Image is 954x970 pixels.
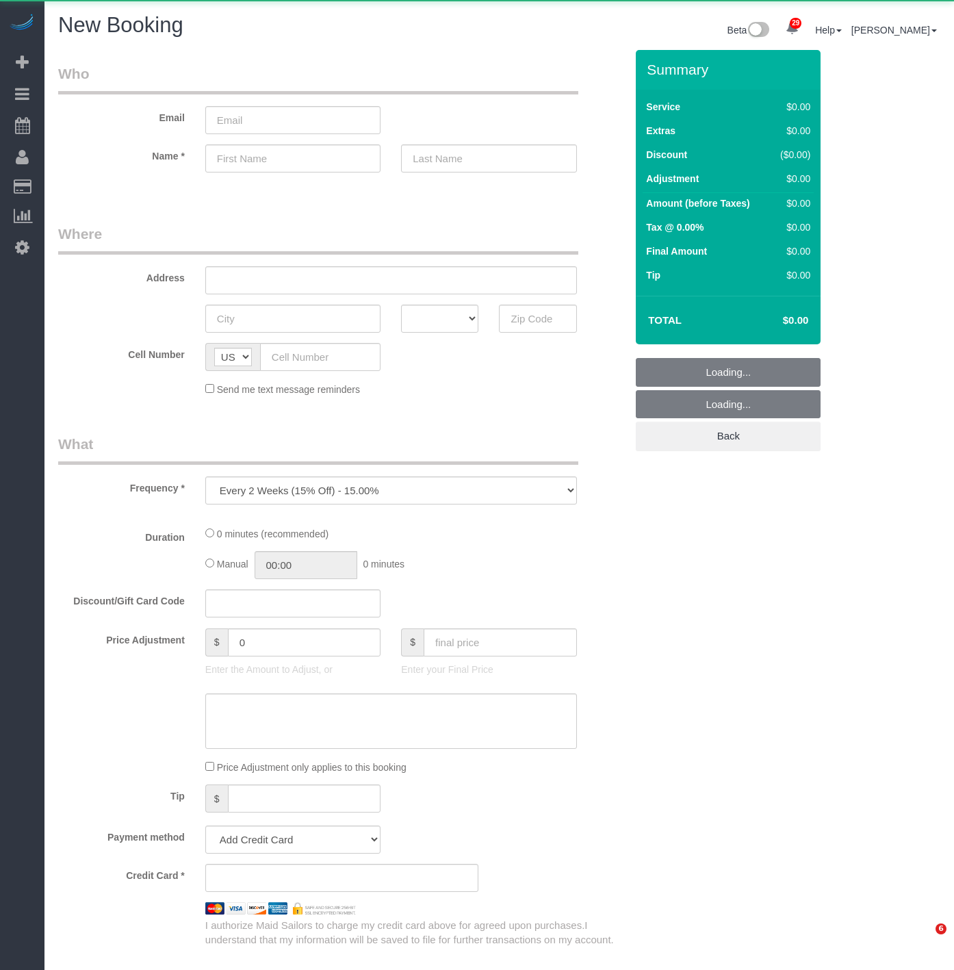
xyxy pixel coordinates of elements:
[774,148,810,162] div: ($0.00)
[48,589,195,608] label: Discount/Gift Card Code
[647,62,814,77] h3: Summary
[646,220,704,234] label: Tax @ 0.00%
[790,18,801,29] span: 29
[774,268,810,282] div: $0.00
[48,826,195,844] label: Payment method
[260,343,381,371] input: Cell Number
[646,124,675,138] label: Extras
[424,628,577,656] input: final price
[217,871,467,884] iframe: Secure card payment input frame
[401,144,576,173] input: Last Name
[774,172,810,186] div: $0.00
[401,663,576,676] p: Enter your Final Price
[48,476,195,495] label: Frequency *
[195,918,636,947] div: I authorize Maid Sailors to charge my credit card above for agreed upon purchases.
[774,124,810,138] div: $0.00
[217,384,360,395] span: Send me text message reminders
[48,526,195,544] label: Duration
[48,266,195,285] label: Address
[205,784,228,813] span: $
[779,14,805,44] a: 29
[815,25,842,36] a: Help
[646,268,660,282] label: Tip
[742,315,808,327] h4: $0.00
[646,244,707,258] label: Final Amount
[48,628,195,647] label: Price Adjustment
[646,148,687,162] label: Discount
[48,106,195,125] label: Email
[907,923,940,956] iframe: Intercom live chat
[217,528,328,539] span: 0 minutes (recommended)
[205,106,381,134] input: Email
[48,144,195,163] label: Name *
[205,305,381,333] input: City
[648,314,682,326] strong: Total
[499,305,576,333] input: Zip Code
[48,864,195,882] label: Credit Card *
[58,64,578,94] legend: Who
[636,422,821,450] a: Back
[58,13,183,37] span: New Booking
[727,25,770,36] a: Beta
[58,224,578,255] legend: Where
[774,220,810,234] div: $0.00
[205,663,381,676] p: Enter the Amount to Adjust, or
[774,100,810,114] div: $0.00
[646,100,680,114] label: Service
[747,22,769,40] img: New interface
[646,196,749,210] label: Amount (before Taxes)
[205,628,228,656] span: $
[8,14,36,33] img: Automaid Logo
[217,559,248,570] span: Manual
[48,784,195,803] label: Tip
[401,628,424,656] span: $
[646,172,699,186] label: Adjustment
[936,923,946,934] span: 6
[205,144,381,173] input: First Name
[48,343,195,361] label: Cell Number
[774,196,810,210] div: $0.00
[195,902,367,915] img: credit cards
[58,434,578,465] legend: What
[774,244,810,258] div: $0.00
[363,559,404,570] span: 0 minutes
[217,762,407,773] span: Price Adjustment only applies to this booking
[851,25,937,36] a: [PERSON_NAME]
